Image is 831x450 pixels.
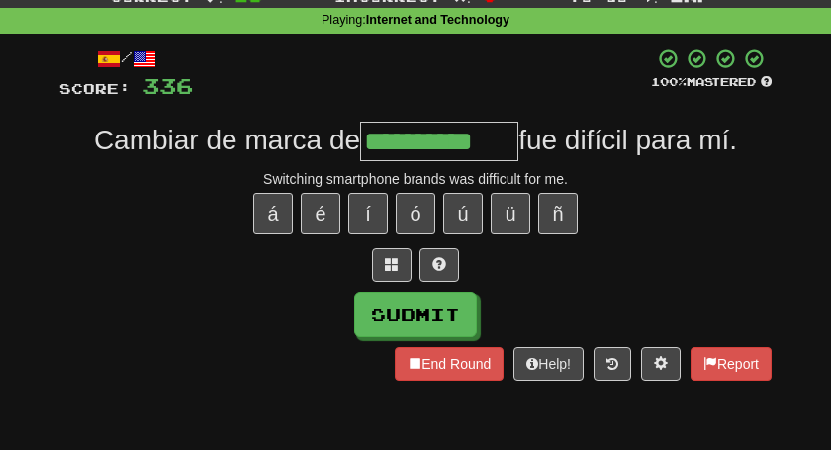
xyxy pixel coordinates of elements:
[651,75,687,88] span: 100 %
[372,248,412,282] button: Switch sentence to multiple choice alt+p
[419,248,459,282] button: Single letter hint - you only get 1 per sentence and score half the points! alt+h
[691,347,772,381] button: Report
[59,80,131,97] span: Score:
[396,193,435,234] button: ó
[354,292,477,337] button: Submit
[443,193,483,234] button: ú
[94,125,360,155] span: Cambiar de marca de
[538,193,578,234] button: ñ
[513,347,584,381] button: Help!
[366,13,509,27] strong: Internet and Technology
[59,169,772,189] div: Switching smartphone brands was difficult for me.
[348,193,388,234] button: í
[142,73,193,98] span: 336
[518,125,737,155] span: fue difícil para mí.
[395,347,504,381] button: End Round
[491,193,530,234] button: ü
[651,74,772,90] div: Mastered
[253,193,293,234] button: á
[59,47,193,72] div: /
[301,193,340,234] button: é
[594,347,631,381] button: Round history (alt+y)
